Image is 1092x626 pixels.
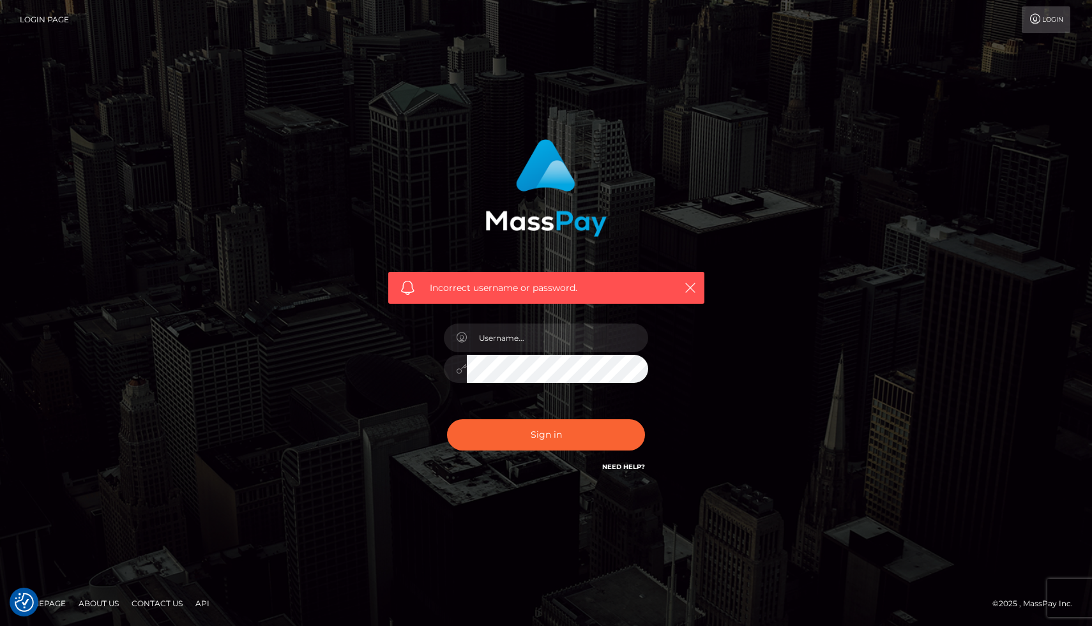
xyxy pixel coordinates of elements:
[20,6,69,33] a: Login Page
[467,324,648,352] input: Username...
[14,593,71,613] a: Homepage
[126,593,188,613] a: Contact Us
[430,281,663,295] span: Incorrect username or password.
[447,419,645,451] button: Sign in
[73,593,124,613] a: About Us
[1022,6,1070,33] a: Login
[15,593,34,612] button: Consent Preferences
[485,139,607,237] img: MassPay Login
[190,593,215,613] a: API
[15,593,34,612] img: Revisit consent button
[992,597,1082,611] div: © 2025 , MassPay Inc.
[602,463,645,471] a: Need Help?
